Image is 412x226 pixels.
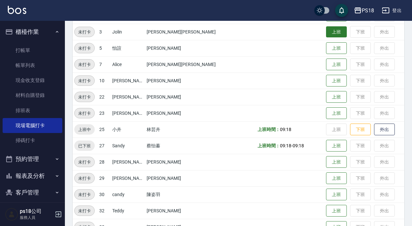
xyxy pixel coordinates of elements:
[3,151,62,167] button: 預約管理
[145,186,222,203] td: 陳姿羽
[335,4,348,17] button: save
[98,170,111,186] td: 29
[326,140,347,152] button: 上班
[111,186,145,203] td: candy
[145,154,222,170] td: [PERSON_NAME]
[351,4,377,17] button: PS18
[98,186,111,203] td: 30
[3,73,62,88] a: 現金收支登錄
[98,40,111,56] td: 5
[111,105,145,121] td: [PERSON_NAME]
[75,29,94,35] span: 未打卡
[3,58,62,73] a: 帳單列表
[145,89,222,105] td: [PERSON_NAME]
[293,143,304,148] span: 09:18
[74,142,95,149] span: 已下班
[3,23,62,40] button: 櫃檯作業
[75,45,94,52] span: 未打卡
[111,73,145,89] td: [PERSON_NAME]
[111,203,145,219] td: Teddy
[98,105,111,121] td: 23
[3,184,62,201] button: 客戶管理
[98,121,111,138] td: 25
[111,138,145,154] td: Sandy
[3,167,62,184] button: 報表及分析
[98,89,111,105] td: 22
[326,156,347,168] button: 上班
[145,56,222,73] td: [PERSON_NAME][PERSON_NAME]
[258,143,280,148] b: 上班時間：
[98,203,111,219] td: 32
[111,24,145,40] td: Jolin
[111,154,145,170] td: [PERSON_NAME]
[145,170,222,186] td: [PERSON_NAME]
[111,121,145,138] td: 小卉
[20,208,53,215] h5: ps18公司
[75,175,94,182] span: 未打卡
[3,103,62,118] a: 排班表
[379,5,404,17] button: 登出
[256,138,325,154] td: -
[5,208,18,221] img: Person
[98,154,111,170] td: 28
[374,124,395,136] button: 外出
[145,24,222,40] td: [PERSON_NAME][PERSON_NAME]
[75,159,94,166] span: 未打卡
[3,88,62,103] a: 材料自購登錄
[258,127,280,132] b: 上班時間：
[111,170,145,186] td: [PERSON_NAME]
[75,94,94,100] span: 未打卡
[75,110,94,117] span: 未打卡
[326,42,347,54] button: 上班
[326,75,347,87] button: 上班
[3,118,62,133] a: 現場電腦打卡
[326,107,347,119] button: 上班
[326,189,347,201] button: 上班
[145,203,222,219] td: [PERSON_NAME]
[326,205,347,217] button: 上班
[75,191,94,198] span: 未打卡
[326,26,347,38] button: 上班
[350,124,371,136] button: 下班
[75,207,94,214] span: 未打卡
[3,201,62,218] button: 員工及薪資
[362,7,374,15] div: PS18
[3,133,62,148] a: 掃碼打卡
[3,43,62,58] a: 打帳單
[145,105,222,121] td: [PERSON_NAME]
[111,89,145,105] td: [PERSON_NAME]
[98,24,111,40] td: 3
[280,127,291,132] span: 09:18
[20,215,53,220] p: 服務人員
[145,138,222,154] td: 蔡怡蓁
[98,138,111,154] td: 27
[326,59,347,71] button: 上班
[145,121,222,138] td: 林芸卉
[98,56,111,73] td: 7
[280,143,291,148] span: 09:18
[8,6,26,14] img: Logo
[74,126,95,133] span: 上班中
[111,40,145,56] td: 怡諠
[75,77,94,84] span: 未打卡
[145,73,222,89] td: [PERSON_NAME]
[111,56,145,73] td: Alice
[145,40,222,56] td: [PERSON_NAME]
[326,91,347,103] button: 上班
[75,61,94,68] span: 未打卡
[326,172,347,184] button: 上班
[98,73,111,89] td: 10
